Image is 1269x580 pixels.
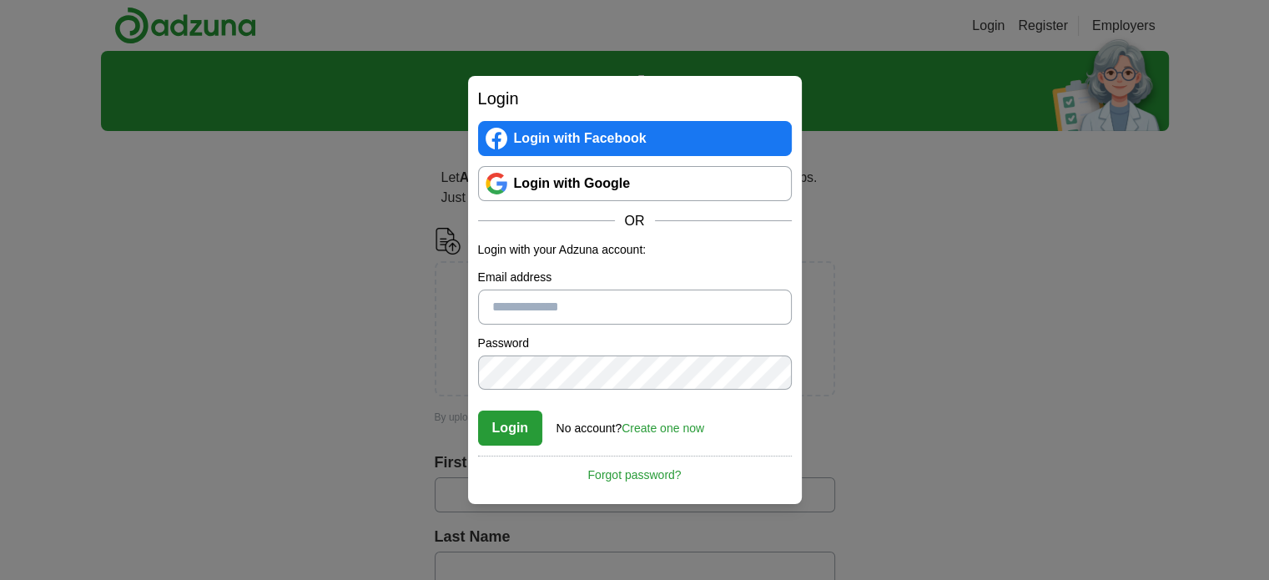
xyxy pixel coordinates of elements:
button: Login [478,411,543,446]
a: Login with Google [478,166,792,201]
a: Create one now [622,421,704,435]
h2: Login [478,86,792,111]
a: Forgot password? [478,456,792,484]
label: Password [478,335,792,352]
p: Login with your Adzuna account: [478,241,792,259]
label: Email address [478,269,792,286]
span: OR [615,211,655,231]
a: Login with Facebook [478,121,792,156]
div: No account? [556,410,704,437]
